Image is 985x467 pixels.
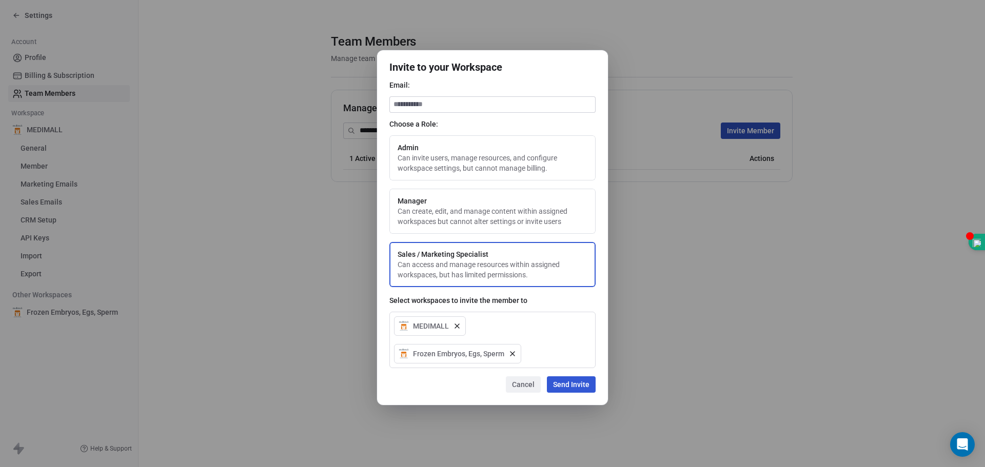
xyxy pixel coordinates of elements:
h1: Invite to your Workspace [389,63,596,73]
div: Select workspaces to invite the member to [389,295,596,306]
div: Choose a Role: [389,119,596,129]
img: Medimall%20logo%20(2).1.jpg [399,349,409,359]
button: Cancel [506,376,541,393]
span: MEDIMALL [413,321,449,331]
span: Frozen Embryos, Egs, Sperm [413,349,504,359]
img: Medimall%20logo%20(2).1.jpg [399,321,409,331]
div: Email: [389,80,596,90]
button: Send Invite [547,376,596,393]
